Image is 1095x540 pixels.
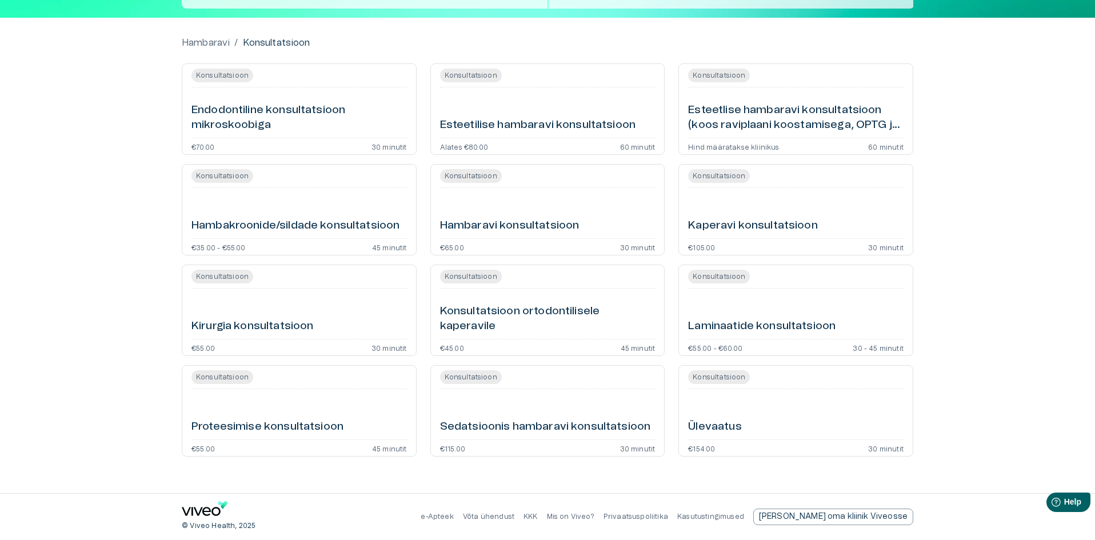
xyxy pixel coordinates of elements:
[421,513,453,520] a: e-Apteek
[440,304,656,334] h6: Konsultatsioon ortodontilisele kaperavile
[182,63,417,155] a: Open service booking details
[372,243,407,250] p: 45 minutit
[621,344,656,351] p: 45 minutit
[547,512,594,522] p: Mis on Viveo?
[191,372,253,382] span: Konsultatsioon
[688,70,750,81] span: Konsultatsioon
[243,36,310,50] p: Konsultatsioon
[688,243,715,250] p: €105.00
[688,445,715,451] p: €154.00
[868,143,904,150] p: 60 minutit
[678,63,913,155] a: Open service booking details
[1006,488,1095,520] iframe: Help widget launcher
[440,218,580,234] h6: Hambaravi konsultatsioon
[234,36,238,50] p: /
[678,164,913,255] a: Open service booking details
[868,243,904,250] p: 30 minutit
[620,243,656,250] p: 30 minutit
[182,521,255,531] p: © Viveo Health, 2025
[620,445,656,451] p: 30 minutit
[430,265,665,356] a: Open service booking details
[440,271,502,282] span: Konsultatsioon
[191,271,253,282] span: Konsultatsioon
[182,265,417,356] a: Open service booking details
[440,118,636,133] h6: Esteetilise hambaravi konsultatsioon
[688,143,779,150] p: Hind määratakse kliinikus
[604,513,668,520] a: Privaatsuspoliitika
[371,344,407,351] p: 30 minutit
[753,509,913,525] div: [PERSON_NAME] oma kliinik Viveosse
[688,372,750,382] span: Konsultatsioon
[440,445,465,451] p: €115.00
[191,243,246,250] p: €35.00 - €55.00
[191,143,214,150] p: €70.00
[688,419,741,435] h6: Ülevaatus
[191,445,215,451] p: €55.00
[677,513,744,520] a: Kasutustingimused
[440,243,464,250] p: €65.00
[688,103,904,133] h6: Esteetlise hambaravi konsultatsioon (koos raviplaani koostamisega, OPTG ja CBCT)
[523,513,538,520] a: KKK
[191,171,253,181] span: Konsultatsioon
[759,511,908,523] p: [PERSON_NAME] oma kliinik Viveosse
[620,143,656,150] p: 60 minutit
[753,509,913,525] a: Send email to partnership request to viveo
[191,70,253,81] span: Konsultatsioon
[678,265,913,356] a: Open service booking details
[440,70,502,81] span: Konsultatsioon
[678,365,913,457] a: Open service booking details
[853,344,904,351] p: 30 - 45 minutit
[440,171,502,181] span: Konsultatsioon
[182,36,230,50] a: Hambaravi
[688,171,750,181] span: Konsultatsioon
[868,445,904,451] p: 30 minutit
[371,143,407,150] p: 30 minutit
[191,103,407,133] h6: Endodontiline konsultatsioon mikroskoobiga
[182,501,227,520] a: Navigate to home page
[372,445,407,451] p: 45 minutit
[430,63,665,155] a: Open service booking details
[688,319,836,334] h6: Laminaatide konsultatsioon
[182,164,417,255] a: Open service booking details
[688,344,742,351] p: €55.00 - €60.00
[688,271,750,282] span: Konsultatsioon
[430,164,665,255] a: Open service booking details
[191,218,399,234] h6: Hambakroonide/sildade konsultatsioon
[440,344,464,351] p: €45.00
[191,319,313,334] h6: Kirurgia konsultatsioon
[463,512,514,522] p: Võta ühendust
[430,365,665,457] a: Open service booking details
[688,218,817,234] h6: Kaperavi konsultatsioon
[440,143,488,150] p: Alates €80.00
[440,372,502,382] span: Konsultatsioon
[191,344,215,351] p: €55.00
[182,365,417,457] a: Open service booking details
[440,419,651,435] h6: Sedatsioonis hambaravi konsultatsioon
[191,419,343,435] h6: Proteesimise konsultatsioon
